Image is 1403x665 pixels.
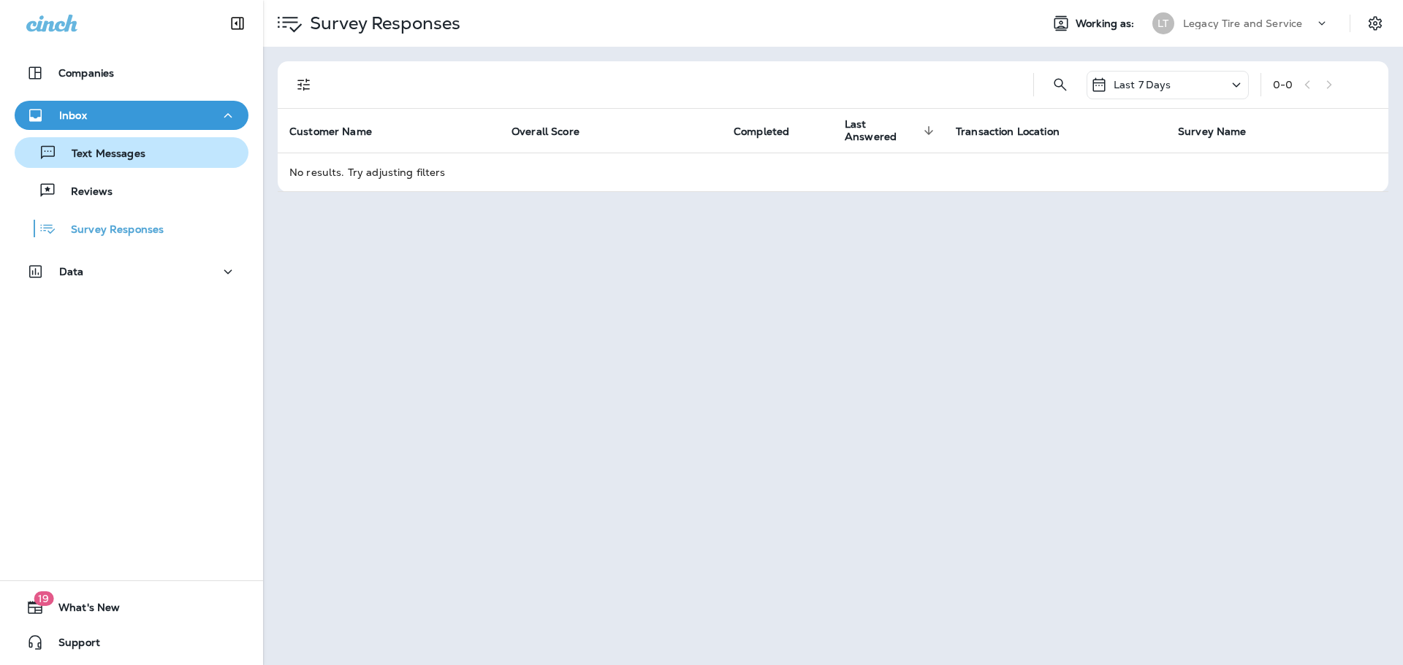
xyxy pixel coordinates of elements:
[289,126,372,138] span: Customer Name
[1178,126,1247,138] span: Survey Name
[512,126,579,138] span: Overall Score
[59,109,87,121] p: Inbox
[845,118,938,143] span: Last Answered
[44,637,100,654] span: Support
[15,175,248,206] button: Reviews
[1152,12,1174,34] div: LT
[44,601,120,619] span: What's New
[58,67,114,79] p: Companies
[304,12,460,34] p: Survey Responses
[734,126,789,138] span: Completed
[15,58,248,88] button: Companies
[217,9,258,38] button: Collapse Sidebar
[15,101,248,130] button: Inbox
[278,153,1388,191] td: No results. Try adjusting filters
[57,147,145,161] p: Text Messages
[1273,79,1293,91] div: 0 - 0
[15,137,248,168] button: Text Messages
[1362,10,1388,36] button: Settings
[289,125,391,138] span: Customer Name
[34,591,53,606] span: 19
[15,257,248,286] button: Data
[15,628,248,657] button: Support
[734,125,808,138] span: Completed
[15,213,248,244] button: Survey Responses
[956,125,1079,138] span: Transaction Location
[512,125,598,138] span: Overall Score
[845,118,919,143] span: Last Answered
[956,126,1060,138] span: Transaction Location
[1114,79,1171,91] p: Last 7 Days
[56,185,113,199] p: Reviews
[1183,18,1302,29] p: Legacy Tire and Service
[59,266,84,277] p: Data
[1076,18,1138,30] span: Working as:
[1046,70,1075,99] button: Search Survey Responses
[56,223,164,237] p: Survey Responses
[1178,125,1266,138] span: Survey Name
[15,593,248,622] button: 19What's New
[289,70,319,99] button: Filters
